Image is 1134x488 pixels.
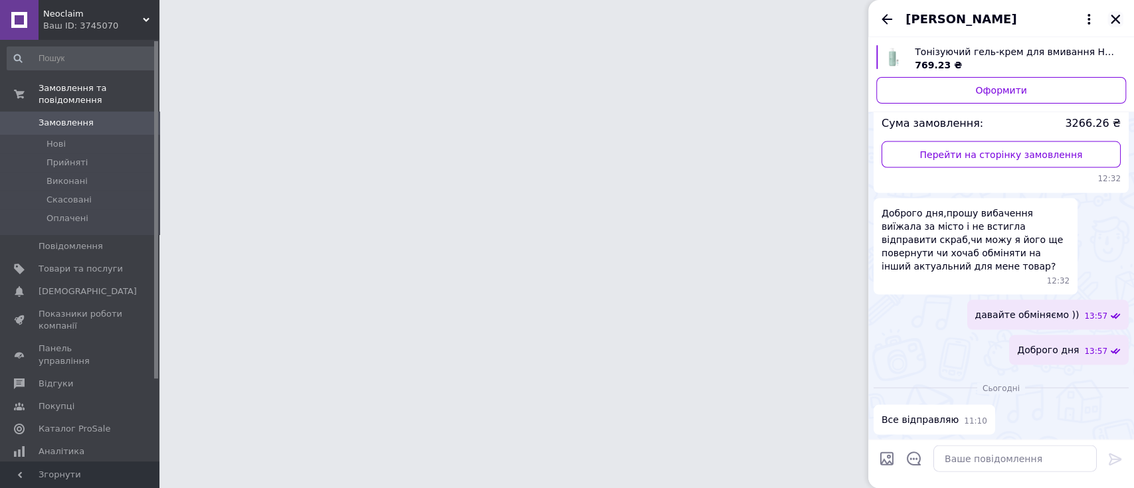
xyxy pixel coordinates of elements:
span: Нові [47,138,66,150]
span: 13:57 11.08.2025 [1084,345,1107,357]
span: Покупці [39,400,74,412]
div: 12.08.2025 [874,380,1129,394]
span: Тонізуючий гель-крем для вмивання HYMM [915,45,1115,58]
a: Переглянути товар [876,45,1126,72]
span: Повідомлення [39,240,103,252]
span: [PERSON_NAME] [905,11,1016,28]
span: Оплачені [47,212,88,224]
button: Назад [879,11,895,27]
span: Показники роботи компанії [39,308,123,332]
span: 12:32 11.08.2025 [882,173,1121,184]
button: [PERSON_NAME] [905,11,1097,28]
button: Відкрити шаблони відповідей [905,450,923,467]
span: Neoclaim [43,8,143,20]
span: 11:10 12.08.2025 [964,415,987,426]
img: 5010139739_w640_h640_g-and-h-goodness-and-.jpg [880,45,904,69]
span: 13:57 11.08.2025 [1084,310,1107,321]
span: Все відправляю [882,412,959,426]
span: 12:32 11.08.2025 [1047,275,1070,286]
span: 3266.26 ₴ [1065,116,1121,131]
a: Оформити [876,77,1126,104]
span: 769.23 ₴ [915,60,962,70]
span: Відгуки [39,378,73,390]
span: Доброго дня,прошу вибачення виїжала за місто і не встигла відправити скраб,чи можу я його ще пове... [882,206,1070,272]
span: Аналітика [39,446,84,457]
span: Сума замовлення: [882,116,983,131]
span: Товари та послуги [39,263,123,275]
span: Доброго дня [1017,343,1079,357]
span: Скасовані [47,194,92,206]
span: [DEMOGRAPHIC_DATA] [39,285,137,297]
span: Виконані [47,175,88,187]
div: Ваш ID: 3745070 [43,20,159,32]
span: Замовлення та повідомлення [39,82,159,106]
span: Панель управління [39,343,123,366]
span: Сьогодні [977,382,1025,394]
span: давайте обміняємо )) [975,307,1080,321]
span: Прийняті [47,157,88,169]
span: Замовлення [39,117,94,129]
button: Закрити [1107,11,1123,27]
a: Перейти на сторінку замовлення [882,141,1121,167]
span: Каталог ProSale [39,423,110,435]
input: Пошук [7,46,156,70]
